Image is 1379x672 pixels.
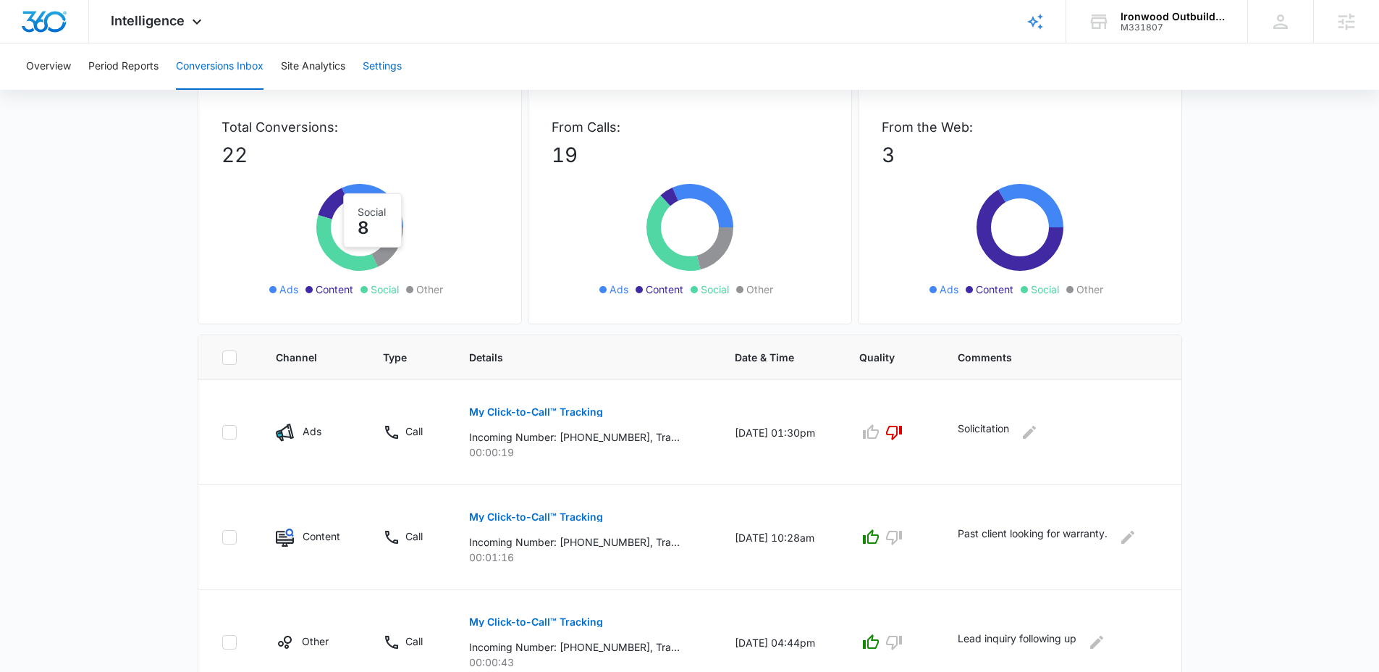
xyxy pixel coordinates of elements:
span: Channel [276,350,327,365]
button: Edit Comments [1085,631,1108,654]
p: My Click-to-Call™ Tracking [469,617,603,627]
span: Content [316,282,353,297]
p: 19 [552,140,828,170]
td: [DATE] 01:30pm [717,380,842,485]
button: Edit Comments [1116,526,1139,549]
p: Content [303,529,340,544]
p: 22 [222,140,498,170]
button: Period Reports [88,43,159,90]
div: account name [1121,11,1226,22]
button: My Click-to-Call™ Tracking [469,500,603,534]
span: Ads [279,282,298,297]
p: 00:01:16 [469,550,700,565]
span: Other [1076,282,1103,297]
span: Content [976,282,1013,297]
p: Solicitation [958,421,1009,444]
button: Overview [26,43,71,90]
span: Ads [610,282,628,297]
button: Edit Comments [1018,421,1041,444]
button: My Click-to-Call™ Tracking [469,395,603,429]
p: 3 [882,140,1158,170]
button: My Click-to-Call™ Tracking [469,605,603,639]
p: 00:00:19 [469,445,700,460]
span: Content [646,282,683,297]
span: Ads [940,282,958,297]
button: Conversions Inbox [176,43,263,90]
span: Intelligence [111,13,185,28]
span: Other [746,282,773,297]
p: From Calls: [552,117,828,137]
span: Details [469,350,679,365]
span: Social [371,282,399,297]
p: From the Web: [882,117,1158,137]
p: 00:00:43 [469,655,700,670]
p: Total Conversions: [222,117,498,137]
span: Other [416,282,443,297]
td: [DATE] 10:28am [717,485,842,590]
p: Call [405,424,423,439]
p: Incoming Number: [PHONE_NUMBER], Tracking Number: [PHONE_NUMBER], Ring To: [PHONE_NUMBER], Caller... [469,639,680,655]
p: Past client looking for warranty. [958,526,1108,549]
button: Settings [363,43,402,90]
p: Incoming Number: [PHONE_NUMBER], Tracking Number: [PHONE_NUMBER], Ring To: [PHONE_NUMBER], Caller... [469,429,680,445]
button: Site Analytics [281,43,345,90]
p: My Click-to-Call™ Tracking [469,512,603,522]
span: Type [383,350,413,365]
p: My Click-to-Call™ Tracking [469,407,603,417]
p: Other [302,634,329,649]
span: Social [1031,282,1059,297]
span: Date & Time [735,350,804,365]
p: Call [405,529,423,544]
p: Ads [303,424,321,439]
p: Incoming Number: [PHONE_NUMBER], Tracking Number: [PHONE_NUMBER], Ring To: [PHONE_NUMBER], Caller... [469,534,680,550]
p: Call [405,634,423,649]
span: Comments [958,350,1136,365]
span: Quality [859,350,902,365]
div: account id [1121,22,1226,33]
span: Social [701,282,729,297]
p: Lead inquiry following up [958,631,1076,654]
